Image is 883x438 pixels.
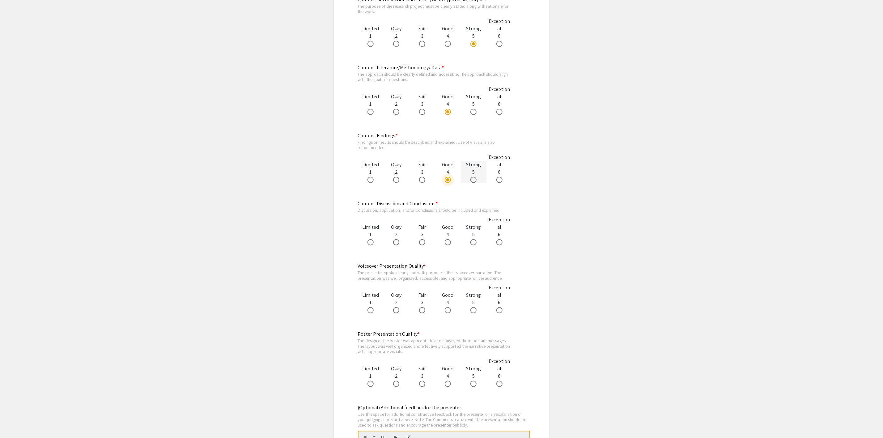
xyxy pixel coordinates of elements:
[409,25,435,47] div: 3
[358,411,530,428] div: Use this space for additional constructive feedback for the presenter or an explanation of your j...
[358,404,461,411] mat-label: (Optional) Additional feedback for the presenter
[358,270,512,281] div: The presenter spoke clearly and with purpose in their voiceover narration. The presentation was w...
[486,216,512,231] div: Exceptional
[384,365,409,387] div: 2
[435,161,461,183] div: 4
[384,223,409,246] div: 2
[486,358,512,387] div: 6
[384,161,409,183] div: 2
[358,93,384,115] div: 1
[486,216,512,246] div: 6
[358,132,398,139] mat-label: Content-Findings
[358,365,384,387] div: 1
[486,358,512,372] div: Exceptional
[409,291,435,299] div: Fair
[358,223,384,246] div: 1
[358,223,384,231] div: Limited
[486,284,512,314] div: 6
[435,291,461,314] div: 4
[435,93,461,115] div: 4
[435,161,461,168] div: Good
[358,161,384,183] div: 1
[461,365,486,372] div: Strong
[409,365,435,387] div: 3
[358,25,384,47] div: 1
[486,18,512,32] div: Exceptional
[461,93,486,115] div: 5
[486,18,512,47] div: 6
[358,365,384,372] div: Limited
[384,25,409,47] div: 2
[358,263,426,269] mat-label: Voiceover Presentation Quality
[384,291,409,299] div: Okay
[384,365,409,372] div: Okay
[358,71,512,82] div: The approach should be clearly defined and accessible. The approach should align with the goals o...
[409,223,435,231] div: Fair
[435,223,461,246] div: 4
[435,25,461,32] div: Good
[486,86,512,100] div: Exceptional
[358,331,420,337] mat-label: Poster Presentation Quality
[384,291,409,314] div: 2
[435,365,461,372] div: Good
[358,64,444,71] mat-label: Content-Literature/Methodology/ Data
[461,223,486,246] div: 5
[461,291,486,314] div: 5
[409,161,435,168] div: Fair
[486,154,512,183] div: 6
[384,25,409,32] div: Okay
[461,161,486,168] div: Strong
[384,93,409,115] div: 2
[384,223,409,231] div: Okay
[358,139,512,150] div: Findings or results should be described and explained. Use of visuals is also recommended.
[435,25,461,47] div: 4
[435,291,461,299] div: Good
[461,25,486,32] div: Strong
[409,93,435,115] div: 3
[435,365,461,387] div: 4
[409,161,435,183] div: 3
[5,410,26,433] iframe: Chat
[358,25,384,32] div: Limited
[409,25,435,32] div: Fair
[358,338,512,354] div: The design of the poster was appropriate and conveyed the important messages. The layout was well...
[409,223,435,246] div: 3
[461,93,486,100] div: Strong
[409,365,435,372] div: Fair
[486,86,512,115] div: 6
[461,223,486,231] div: Strong
[435,93,461,100] div: Good
[358,161,384,168] div: Limited
[384,93,409,100] div: Okay
[384,161,409,168] div: Okay
[461,25,486,47] div: 5
[435,223,461,231] div: Good
[358,291,384,299] div: Limited
[409,93,435,100] div: Fair
[486,284,512,299] div: Exceptional
[409,291,435,314] div: 3
[461,365,486,387] div: 5
[358,207,512,213] div: Discussion, application, and/or conclusions should be included and explained.
[358,93,384,100] div: Limited
[486,154,512,168] div: Exceptional
[461,161,486,183] div: 5
[461,291,486,299] div: Strong
[358,200,438,207] mat-label: Content-Discussion and Conclusions
[358,291,384,314] div: 1
[358,3,512,14] div: The purpose of the research project must be clearly stated along with rationale for the work.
